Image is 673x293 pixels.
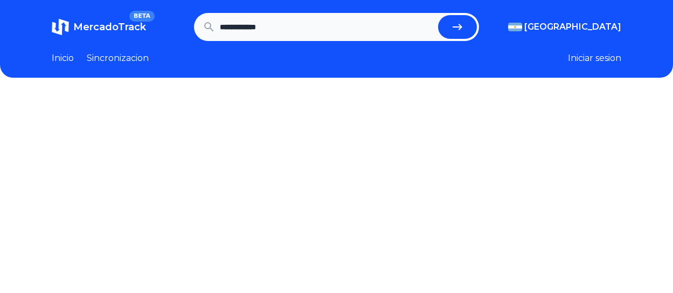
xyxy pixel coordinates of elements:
[524,21,621,33] span: [GEOGRAPHIC_DATA]
[508,21,621,33] button: [GEOGRAPHIC_DATA]
[52,18,146,36] a: MercadoTrackBETA
[508,23,522,31] img: Argentina
[129,11,155,22] span: BETA
[87,52,149,65] a: Sincronizacion
[568,52,621,65] button: Iniciar sesion
[73,21,146,33] span: MercadoTrack
[52,52,74,65] a: Inicio
[52,18,69,36] img: MercadoTrack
